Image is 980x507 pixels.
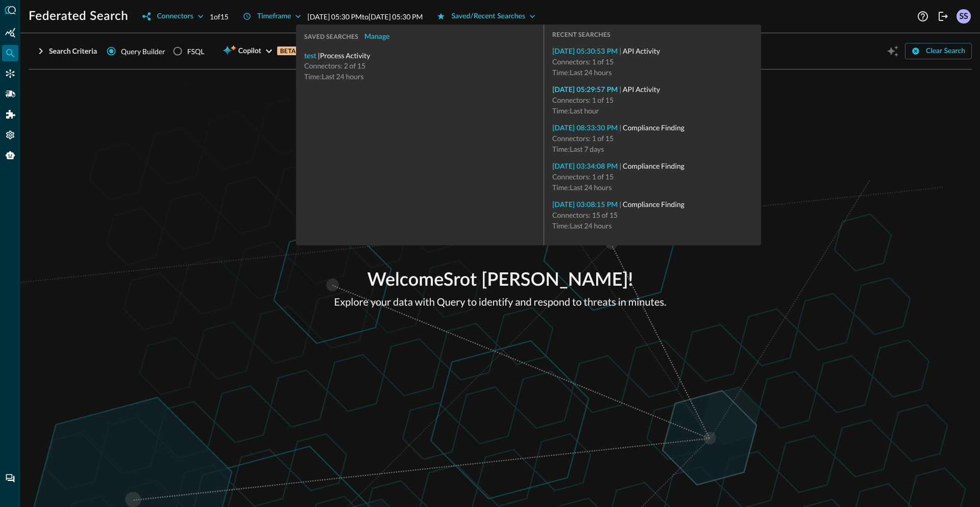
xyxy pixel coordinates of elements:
[157,10,193,23] div: Connectors
[358,29,396,45] button: Manage
[2,147,18,164] div: Query Agent
[552,145,604,153] span: Time: Last 7 days
[552,134,614,143] span: Connectors: 1 of 15
[2,25,18,41] div: Summary Insights
[316,51,371,60] span: | Process Activity
[2,470,18,487] div: Chat
[915,8,931,25] button: Help
[29,43,103,59] button: Search Criteria
[364,31,390,43] div: Manage
[618,200,684,209] span: |
[618,162,684,170] span: |
[49,45,97,58] div: Search Criteria
[257,10,291,23] div: Timeframe
[2,45,18,61] div: Federated Search
[552,125,618,132] a: [DATE] 08:33:30 PM
[136,8,209,25] button: Connectors
[623,123,684,132] span: Compliance Finding
[552,183,612,192] span: Time: Last 24 hours
[3,106,19,123] div: Addons
[618,85,660,94] span: |
[552,48,618,55] a: [DATE] 05:30:53 PM
[552,96,614,104] span: Connectors: 1 of 15
[957,9,971,24] div: SS
[29,8,128,25] h1: Federated Search
[304,72,364,81] span: Time: Last 24 hours
[334,294,667,310] p: Explore your data with Query to identify and respond to threats in minutes.
[552,31,610,38] span: RECENT SEARCHES
[935,8,951,25] button: Logout
[552,201,618,209] a: [DATE] 03:08:15 PM
[187,46,205,57] div: FSQL
[618,47,660,55] span: |
[304,61,365,70] span: Connectors: 2 of 15
[304,33,358,40] span: SAVED SEARCHES
[618,123,684,132] span: |
[307,11,423,22] p: [DATE] 05:30 PM to [DATE] 05:30 PM
[2,86,18,102] div: Pipelines
[623,85,660,94] span: API Activity
[552,221,612,230] span: Time: Last 24 hours
[552,86,618,94] a: [DATE] 05:29:57 PM
[552,163,618,170] a: [DATE] 03:34:08 PM
[552,172,614,181] span: Connectors: 1 of 15
[905,43,972,59] button: Clear Search
[623,162,684,170] span: Compliance Finding
[552,68,612,77] span: Time: Last 24 hours
[237,8,308,25] button: Timeframe
[623,200,684,209] span: Compliance Finding
[210,11,229,22] p: 1 of 15
[121,46,165,57] span: Query Builder
[552,106,599,115] span: Time: Last hour
[2,65,18,82] div: Connectors
[2,127,18,143] div: Settings
[277,47,299,55] p: BETA
[238,45,261,58] span: Copilot
[623,47,660,55] span: API Activity
[451,10,525,23] div: Saved/Recent Searches
[431,8,542,25] button: Saved/Recent Searches
[304,53,316,60] a: test
[216,43,305,59] button: CopilotBETA
[334,267,667,294] p: Welcome Srot [PERSON_NAME] !
[552,211,618,219] span: Connectors: 15 of 15
[926,45,965,58] div: Clear Search
[552,57,614,66] span: Connectors: 1 of 15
